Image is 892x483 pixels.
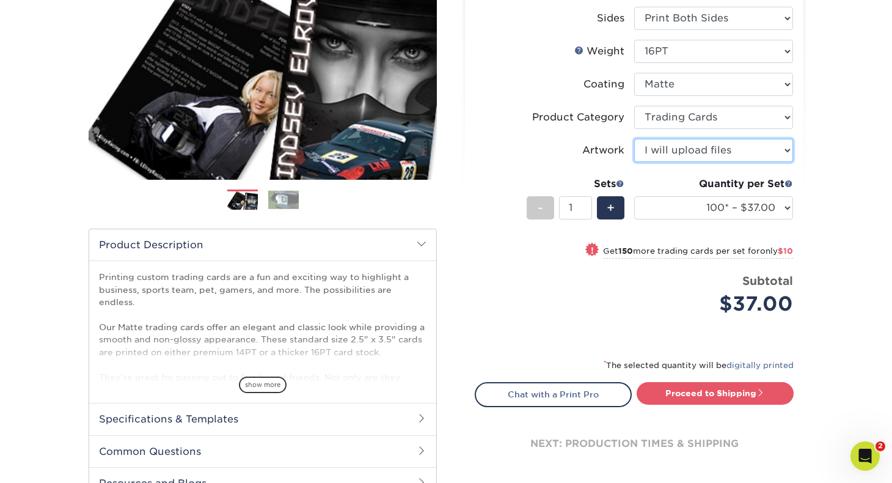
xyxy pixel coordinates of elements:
p: Printing custom trading cards are a fun and exciting way to highlight a business, sports team, pe... [99,271,426,433]
div: Sets [527,177,624,191]
strong: Subtotal [742,274,793,287]
img: Trading Cards 02 [268,190,299,209]
span: ! [591,244,594,257]
iframe: Intercom live chat [850,441,880,471]
small: The selected quantity will be [604,361,794,370]
span: + [607,199,615,217]
div: Artwork [582,143,624,158]
h2: Common Questions [89,435,436,467]
div: $37.00 [643,289,793,319]
div: next: production times & shipping [475,407,794,481]
span: show more [239,377,287,393]
span: $10 [778,246,793,256]
img: Trading Cards 01 [227,190,258,212]
h2: Product Description [89,229,436,260]
div: Sides [597,11,624,26]
a: Proceed to Shipping [637,382,794,404]
div: Product Category [532,110,624,125]
span: 2 [876,441,885,451]
a: digitally printed [726,361,794,370]
span: only [760,246,793,256]
div: Coating [583,77,624,92]
span: - [538,199,543,217]
div: Weight [574,44,624,59]
div: Quantity per Set [634,177,793,191]
strong: 150 [618,246,633,256]
h2: Specifications & Templates [89,403,436,435]
small: Get more trading cards per set for [603,246,793,259]
a: Chat with a Print Pro [475,382,632,407]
